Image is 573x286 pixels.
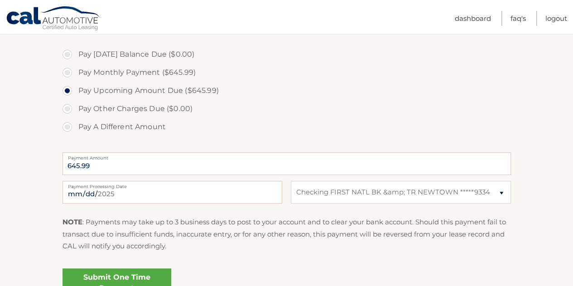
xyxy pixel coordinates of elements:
[63,63,511,82] label: Pay Monthly Payment ($645.99)
[63,152,511,175] input: Payment Amount
[545,11,567,26] a: Logout
[63,45,511,63] label: Pay [DATE] Balance Due ($0.00)
[510,11,526,26] a: FAQ's
[63,118,511,136] label: Pay A Different Amount
[63,181,282,204] input: Payment Date
[63,181,282,188] label: Payment Processing Date
[63,216,511,252] p: : Payments may take up to 3 business days to post to your account and to clear your bank account....
[63,100,511,118] label: Pay Other Charges Due ($0.00)
[63,152,511,160] label: Payment Amount
[6,6,101,32] a: Cal Automotive
[63,82,511,100] label: Pay Upcoming Amount Due ($645.99)
[455,11,491,26] a: Dashboard
[63,218,82,226] strong: NOTE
